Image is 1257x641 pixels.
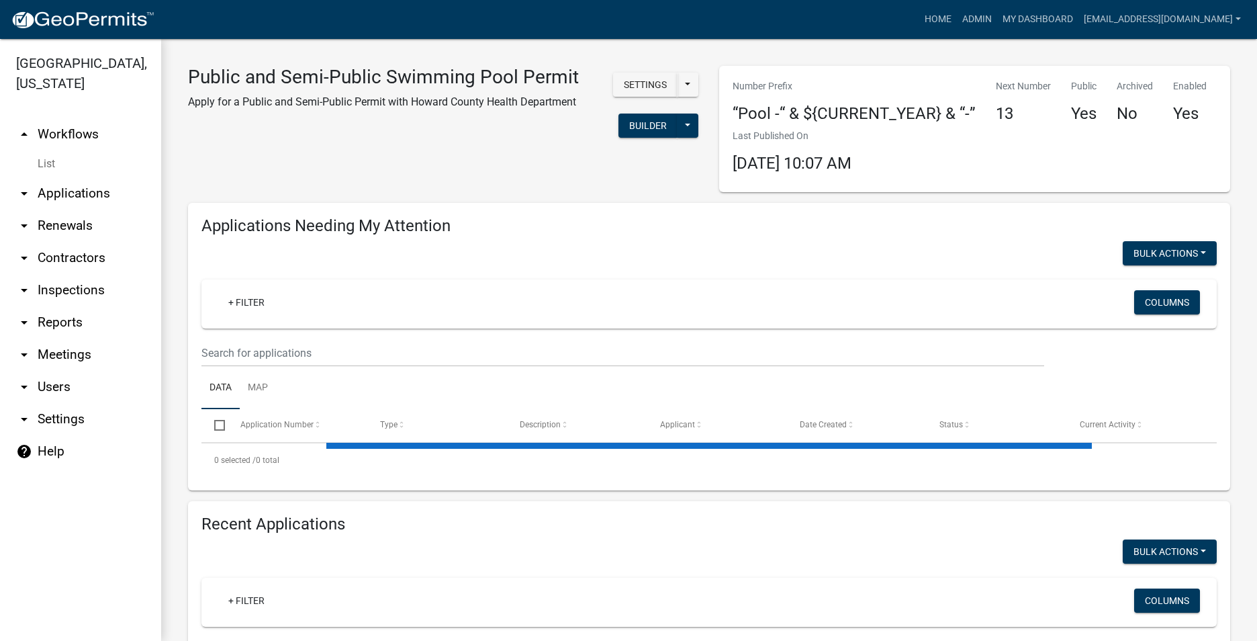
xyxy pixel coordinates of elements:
i: arrow_drop_up [16,126,32,142]
i: arrow_drop_down [16,379,32,395]
div: 0 total [201,443,1217,477]
span: Date Created [800,420,847,429]
h4: Yes [1071,104,1097,124]
h4: Applications Needing My Attention [201,216,1217,236]
span: Application Number [240,420,314,429]
a: + Filter [218,290,275,314]
button: Bulk Actions [1123,540,1217,564]
button: Bulk Actions [1123,241,1217,265]
a: My Dashboard [997,7,1078,32]
p: Next Number [996,79,1051,93]
i: arrow_drop_down [16,314,32,331]
i: arrow_drop_down [16,282,32,298]
i: arrow_drop_down [16,411,32,427]
span: Description [520,420,561,429]
datatable-header-cell: Type [367,409,507,441]
button: Settings [613,73,678,97]
i: arrow_drop_down [16,250,32,266]
button: Columns [1134,589,1200,613]
datatable-header-cell: Current Activity [1067,409,1207,441]
i: arrow_drop_down [16,218,32,234]
h4: 13 [996,104,1051,124]
datatable-header-cell: Application Number [227,409,367,441]
span: Applicant [660,420,695,429]
p: Archived [1117,79,1153,93]
button: Columns [1134,290,1200,314]
h4: Yes [1173,104,1207,124]
p: Apply for a Public and Semi-Public Permit with Howard County Health Department [188,94,579,110]
span: 0 selected / [214,456,256,465]
button: Builder [618,114,678,138]
a: + Filter [218,589,275,613]
p: Enabled [1173,79,1207,93]
h4: Recent Applications [201,515,1217,534]
h3: Public and Semi-Public Swimming Pool Permit [188,66,579,89]
i: help [16,443,32,460]
a: Map [240,367,276,410]
input: Search for applications [201,339,1044,367]
datatable-header-cell: Status [927,409,1066,441]
span: Current Activity [1080,420,1135,429]
datatable-header-cell: Select [201,409,227,441]
h4: No [1117,104,1153,124]
a: Home [919,7,957,32]
span: [DATE] 10:07 AM [733,154,851,173]
datatable-header-cell: Applicant [647,409,787,441]
p: Number Prefix [733,79,976,93]
datatable-header-cell: Description [507,409,647,441]
a: [EMAIL_ADDRESS][DOMAIN_NAME] [1078,7,1246,32]
p: Last Published On [733,129,851,143]
h4: “Pool -“ & ${CURRENT_YEAR} & “-” [733,104,976,124]
datatable-header-cell: Date Created [787,409,927,441]
span: Type [380,420,398,429]
i: arrow_drop_down [16,347,32,363]
a: Admin [957,7,997,32]
a: Data [201,367,240,410]
i: arrow_drop_down [16,185,32,202]
span: Status [939,420,963,429]
p: Public [1071,79,1097,93]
